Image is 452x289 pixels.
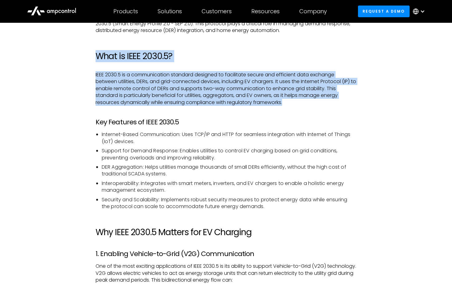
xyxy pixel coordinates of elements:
[251,8,280,15] div: Resources
[113,8,138,15] div: Products
[158,8,182,15] div: Solutions
[96,227,357,238] h2: Why IEEE 2030.5 Matters for EV Charging
[102,131,357,145] li: Internet-Based Communication: Uses TCP/IP and HTTP for seamless integration with Internet of Thin...
[96,71,357,106] p: IEEE 2030.5 is a communication standard designed to facilitate secure and efficient data exchange...
[102,164,357,178] li: DER Aggregation: Helps utilities manage thousands of small DERs efficiently, without the high cos...
[96,51,357,62] h2: What is IEEE 2030.5?
[202,8,232,15] div: Customers
[299,8,327,15] div: Company
[96,250,357,258] h3: 1. Enabling Vehicle-to-Grid (V2G) Communication
[102,147,357,161] li: Support for Demand Response: Enables utilities to control EV charging based on grid conditions, p...
[102,180,357,194] li: Interoperability: Integrates with smart meters, inverters, and EV chargers to enable a holistic e...
[96,263,357,283] p: One of the most exciting applications of IEEE 2030.5 is its ability to support Vehicle-to-Grid (V...
[96,118,357,126] h3: Key Features of IEEE 2030.5
[102,196,357,210] li: Security and Scalability: Implements robust security measures to protect energy data while ensuri...
[358,6,410,17] a: Request a demo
